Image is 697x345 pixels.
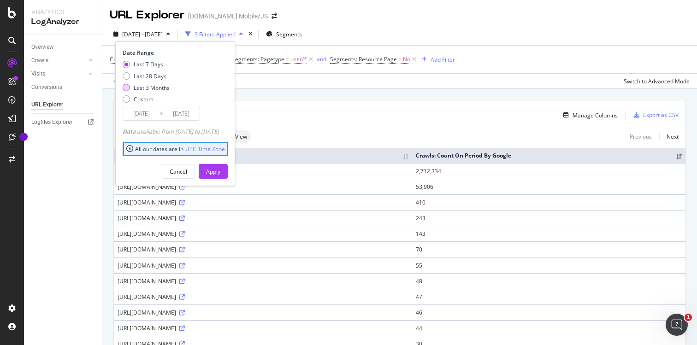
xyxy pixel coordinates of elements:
div: [URL][DOMAIN_NAME] [118,167,408,175]
th: Full URL: activate to sort column ascending [114,148,412,163]
div: Last 3 Months [134,84,170,92]
button: 3 Filters Applied [182,27,247,41]
a: Overview [31,42,95,52]
td: 143 [412,226,685,241]
td: 410 [412,194,685,210]
td: 53,906 [412,179,685,194]
span: = [398,55,402,63]
button: Cancel [162,164,195,179]
div: [URL][DOMAIN_NAME] [118,277,408,285]
td: 70 [412,241,685,257]
a: UTC Time Zone [185,145,225,153]
div: Last 28 Days [123,72,170,80]
div: available from [DATE] to [DATE] [123,128,219,135]
button: Segments [262,27,306,41]
div: Last 7 Days [134,60,163,68]
div: [URL][DOMAIN_NAME] [118,183,408,191]
button: Export as CSV [630,108,679,123]
a: Crawls [31,56,86,65]
div: times [247,29,254,39]
div: Tooltip anchor [19,133,28,141]
td: 47 [412,289,685,304]
button: [DATE] - [DATE] [110,27,174,41]
div: URL Explorer [110,7,184,23]
div: Last 3 Months [123,84,170,92]
div: [URL][DOMAIN_NAME] [118,309,408,316]
div: Date Range [123,49,225,57]
div: arrow-right-arrow-left [272,13,277,19]
span: Segments: Pagetype [232,55,284,63]
span: No [403,53,410,66]
div: URL Explorer [31,100,63,110]
a: URL Explorer [31,100,95,110]
div: Export as CSV [643,111,679,119]
span: Crawls: Count On Period By Google [110,55,200,63]
div: Cancel [170,168,187,175]
td: 44 [412,320,685,336]
div: [URL][DOMAIN_NAME] [118,246,408,253]
div: [URL][DOMAIN_NAME] [118,293,408,301]
a: Next [659,130,679,143]
a: Logfiles Explorer [31,117,95,127]
button: and [317,55,326,64]
a: Visits [31,69,86,79]
div: Manage Columns [573,111,618,119]
span: Data [123,128,137,135]
div: Analytics [31,7,95,17]
span: Segments [276,30,302,38]
div: Custom [134,95,154,103]
div: Switch to Advanced Mode [624,77,690,85]
div: [URL][DOMAIN_NAME] [118,262,408,269]
input: Start Date [123,107,160,120]
span: Segments: Resource Page [330,55,397,63]
div: Overview [31,42,53,52]
th: Crawls: Count On Period By Google: activate to sort column ascending [412,148,685,163]
div: [URL][DOMAIN_NAME] [118,324,408,332]
span: 1 [685,314,692,321]
div: Last 7 Days [123,60,170,68]
td: 46 [412,304,685,320]
div: Logfiles Explorer [31,117,72,127]
button: Apply [199,164,228,179]
div: [URL][DOMAIN_NAME] [118,199,408,206]
div: Last 28 Days [134,72,166,80]
div: LogAnalyzer [31,17,95,27]
div: Apply [206,168,220,175]
div: [URL][DOMAIN_NAME] [118,230,408,238]
a: Conversions [31,82,95,92]
div: All our dates are in [126,145,225,153]
div: [DOMAIN_NAME] Mobile/JS [188,12,268,21]
span: = [286,55,289,63]
div: Conversions [31,82,62,92]
button: Apply [110,74,136,88]
td: 243 [412,210,685,226]
div: [URL][DOMAIN_NAME] [118,214,408,222]
button: Add Filter [418,54,455,65]
iframe: Intercom live chat [666,314,688,336]
td: 55 [412,257,685,273]
td: 48 [412,273,685,289]
div: 3 Filters Applied [195,30,236,38]
div: Add Filter [431,56,455,64]
span: [DATE] - [DATE] [122,30,163,38]
span: user/* [290,53,307,66]
div: Visits [31,69,45,79]
td: 2,712,334 [412,163,685,179]
div: Custom [123,95,170,103]
button: Switch to Advanced Mode [620,74,690,88]
div: and [317,55,326,63]
input: End Date [163,107,200,120]
div: Crawls [31,56,48,65]
button: Manage Columns [560,110,618,121]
